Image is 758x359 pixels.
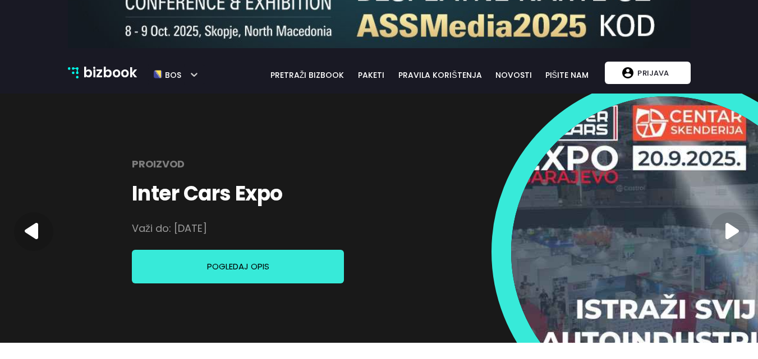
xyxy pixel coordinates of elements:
img: account logo [622,67,633,78]
a: pretraži bizbook [263,69,352,81]
h5: bos [162,66,181,80]
img: bos [154,66,162,84]
h1: Inter Cars Expo [132,180,283,207]
p: Važi do: [DATE] [132,217,207,240]
h2: Proizvod [132,153,185,175]
a: pravila korištenja [391,69,489,81]
a: pišite nam [539,69,595,81]
p: Prijava [633,62,673,83]
p: bizbook [83,62,137,83]
img: bizbook [68,67,79,78]
a: paketi [351,69,391,81]
a: novosti [489,69,539,81]
button: Pogledaj opis [132,250,344,283]
a: bizbook [68,62,137,83]
button: Prijava [605,62,690,84]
